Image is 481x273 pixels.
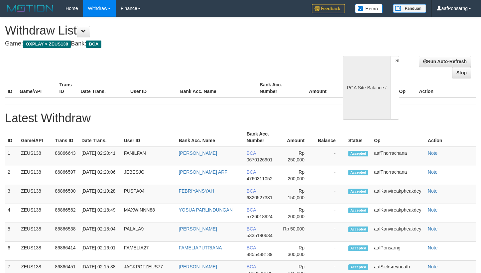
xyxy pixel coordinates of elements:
[371,128,425,147] th: Op
[247,233,273,238] span: 5335190634
[247,169,256,175] span: BCA
[314,204,346,223] td: -
[419,56,471,67] a: Run Auto-Refresh
[18,128,52,147] th: Game/API
[247,150,256,156] span: BCA
[79,185,121,204] td: [DATE] 02:19:28
[314,185,346,204] td: -
[348,264,368,270] span: Accepted
[52,242,79,261] td: 86866414
[348,208,368,213] span: Accepted
[52,166,79,185] td: 86866597
[371,166,425,185] td: aafThorrachana
[5,41,314,47] h4: Game: Bank:
[179,150,217,156] a: [PERSON_NAME]
[312,4,345,13] img: Feedback.jpg
[343,56,391,120] div: PGA Site Balance /
[52,128,79,147] th: Trans ID
[425,128,476,147] th: Action
[121,128,176,147] th: User ID
[247,188,256,194] span: BCA
[52,223,79,242] td: 86866538
[52,185,79,204] td: 86866590
[179,169,227,175] a: [PERSON_NAME] ARF
[5,166,18,185] td: 2
[179,226,217,231] a: [PERSON_NAME]
[79,166,121,185] td: [DATE] 02:20:06
[79,128,121,147] th: Date Trans.
[314,223,346,242] td: -
[371,185,425,204] td: aafKanvireakpheakdey
[355,4,383,13] img: Button%20Memo.svg
[52,147,79,166] td: 86866643
[393,4,426,13] img: panduan.png
[278,166,314,185] td: Rp 200,000
[371,223,425,242] td: aafKanvireakpheakdey
[428,207,438,213] a: Note
[278,185,314,204] td: Rp 150,000
[452,67,471,78] a: Stop
[314,147,346,166] td: -
[17,79,57,98] th: Game/API
[79,242,121,261] td: [DATE] 02:16:01
[278,147,314,166] td: Rp 250,000
[278,128,314,147] th: Amount
[247,195,273,200] span: 6320527331
[428,188,438,194] a: Note
[57,79,78,98] th: Trans ID
[428,245,438,250] a: Note
[348,151,368,156] span: Accepted
[179,245,222,250] a: FAMELIAPUTRIANA
[128,79,178,98] th: User ID
[79,223,121,242] td: [DATE] 02:18:04
[247,252,273,257] span: 8855488139
[244,128,278,147] th: Bank Acc. Number
[346,128,371,147] th: Status
[247,245,256,250] span: BCA
[18,166,52,185] td: ZEUS138
[5,24,314,37] h1: Withdraw List
[18,185,52,204] td: ZEUS138
[348,189,368,194] span: Accepted
[179,264,217,269] a: [PERSON_NAME]
[247,176,273,181] span: 4760311052
[86,41,101,48] span: BCA
[348,170,368,175] span: Accepted
[428,264,438,269] a: Note
[247,214,273,219] span: 5726018924
[18,147,52,166] td: ZEUS138
[52,204,79,223] td: 86866562
[5,204,18,223] td: 4
[371,204,425,223] td: aafKanvireakpheakdey
[78,79,128,98] th: Date Trans.
[178,79,257,98] th: Bank Acc. Name
[79,204,121,223] td: [DATE] 02:18:49
[336,79,373,98] th: Balance
[416,79,476,98] th: Action
[428,226,438,231] a: Note
[121,204,176,223] td: MAXWINNN88
[348,245,368,251] span: Accepted
[297,79,337,98] th: Amount
[23,41,71,48] span: OXPLAY > ZEUS138
[5,79,17,98] th: ID
[247,226,256,231] span: BCA
[5,3,56,13] img: MOTION_logo.png
[5,223,18,242] td: 5
[18,204,52,223] td: ZEUS138
[121,223,176,242] td: PALALA9
[371,147,425,166] td: aafThorrachana
[18,223,52,242] td: ZEUS138
[5,242,18,261] td: 6
[314,128,346,147] th: Balance
[121,185,176,204] td: PUSPA04
[18,242,52,261] td: ZEUS138
[428,169,438,175] a: Note
[121,242,176,261] td: FAMELIA27
[397,79,417,98] th: Op
[121,147,176,166] td: FANILFAN
[371,242,425,261] td: aafPonsarng
[247,264,256,269] span: BCA
[5,128,18,147] th: ID
[278,223,314,242] td: Rp 50,000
